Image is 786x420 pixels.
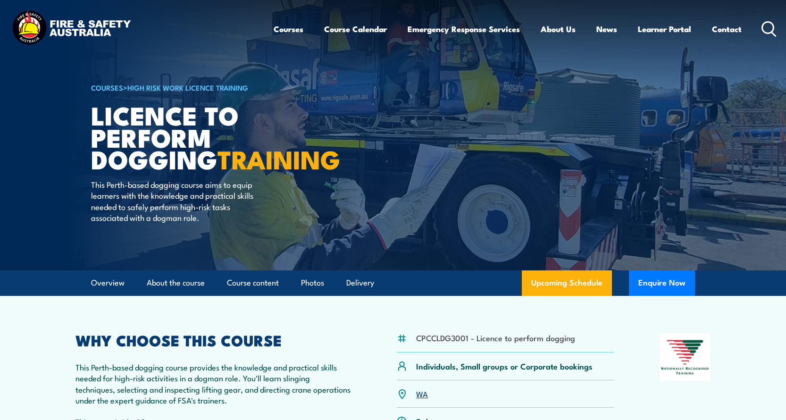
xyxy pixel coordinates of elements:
[522,270,612,296] a: Upcoming Schedule
[324,17,387,42] a: Course Calendar
[416,361,593,371] p: Individuals, Small groups or Corporate bookings
[541,17,576,42] a: About Us
[147,270,205,295] a: About the course
[274,17,303,42] a: Courses
[301,270,324,295] a: Photos
[217,139,340,178] strong: TRAINING
[416,332,575,343] li: CPCCLDG3001 - Licence to perform dogging
[660,333,711,381] img: Nationally Recognised Training logo.
[91,104,324,170] h1: Licence to Perform Dogging
[596,17,617,42] a: News
[75,361,351,406] p: This Perth-based dogging course provides the knowledge and practical skills needed for high-risk ...
[91,270,125,295] a: Overview
[91,82,324,93] h6: >
[91,179,263,223] p: This Perth-based dogging course aims to equip learners with the knowledge and practical skills ne...
[408,17,520,42] a: Emergency Response Services
[91,82,123,92] a: COURSES
[75,333,351,346] h2: WHY CHOOSE THIS COURSE
[638,17,691,42] a: Learner Portal
[712,17,742,42] a: Contact
[629,270,695,296] button: Enquire Now
[127,82,248,92] a: High Risk Work Licence Training
[227,270,279,295] a: Course content
[346,270,374,295] a: Delivery
[416,388,428,399] a: WA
